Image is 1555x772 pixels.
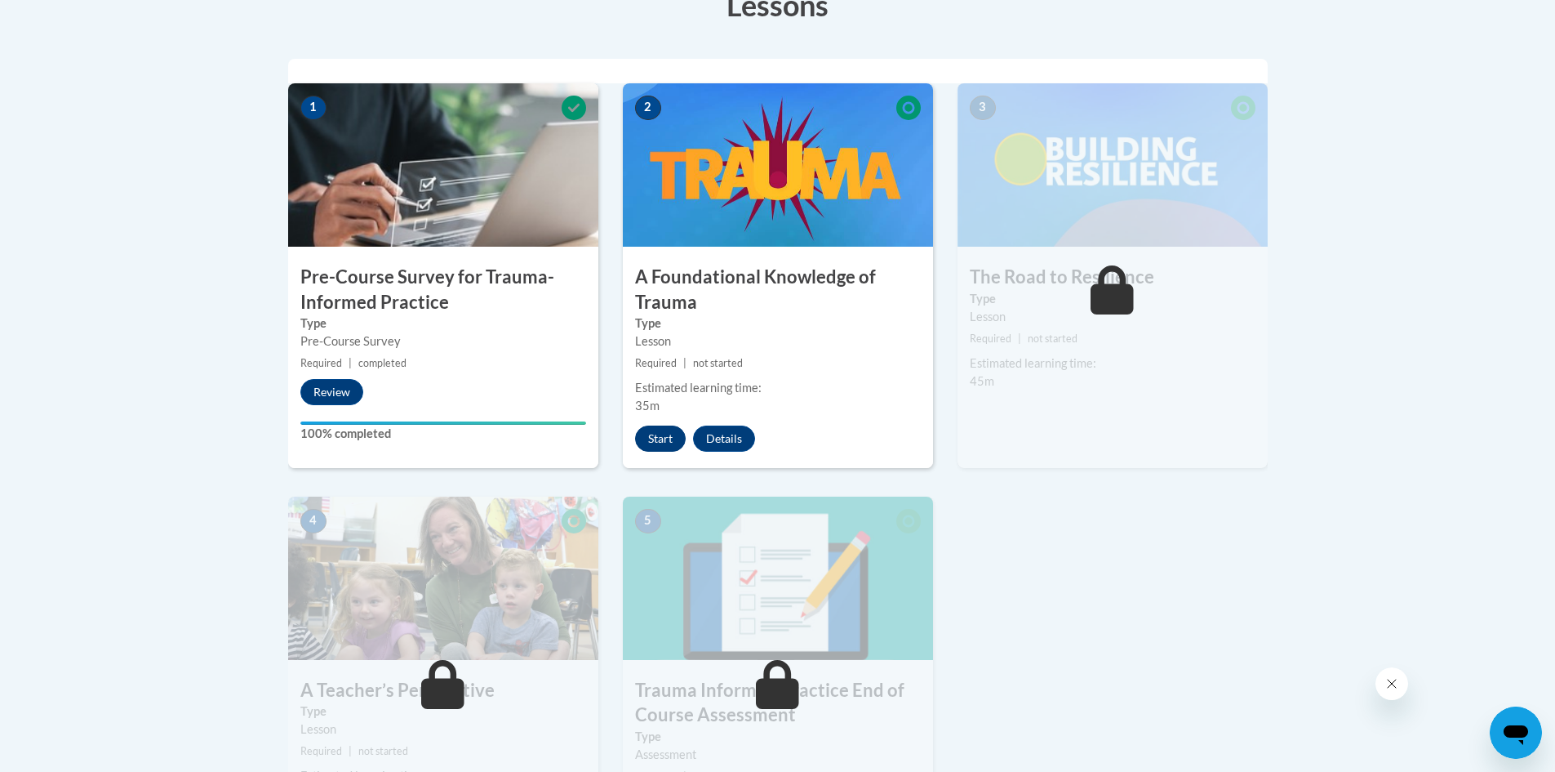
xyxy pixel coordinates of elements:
[288,678,598,703] h3: A Teacher’s Perspective
[300,96,327,120] span: 1
[288,265,598,315] h3: Pre-Course Survey for Trauma-Informed Practice
[300,721,586,739] div: Lesson
[358,357,407,369] span: completed
[300,357,342,369] span: Required
[683,357,686,369] span: |
[623,678,933,729] h3: Trauma Informed Practice End of Course Assessment
[635,315,921,332] label: Type
[635,426,686,452] button: Start
[300,425,586,443] label: 100% completed
[635,399,660,413] span: 35m
[635,728,921,746] label: Type
[623,497,933,660] img: Course Image
[10,11,132,25] span: Hi. How can we help?
[957,83,1268,247] img: Course Image
[970,308,1255,326] div: Lesson
[970,355,1255,373] div: Estimated learning time:
[358,745,408,757] span: not started
[300,422,586,425] div: Your progress
[970,374,994,388] span: 45m
[635,332,921,350] div: Lesson
[970,290,1255,308] label: Type
[635,379,921,397] div: Estimated learning time:
[300,315,586,332] label: Type
[1018,332,1021,345] span: |
[623,265,933,315] h3: A Foundational Knowledge of Trauma
[349,357,352,369] span: |
[300,379,363,405] button: Review
[635,96,661,120] span: 2
[300,509,327,533] span: 4
[288,83,598,247] img: Course Image
[957,265,1268,290] h3: The Road to Resilience
[1375,667,1408,700] iframe: Close message
[300,703,586,721] label: Type
[970,332,1011,345] span: Required
[349,745,352,757] span: |
[635,509,661,533] span: 5
[288,497,598,660] img: Course Image
[300,745,342,757] span: Required
[300,332,586,350] div: Pre-Course Survey
[970,96,996,120] span: 3
[693,426,755,452] button: Details
[635,746,921,764] div: Assessment
[635,357,677,369] span: Required
[1028,332,1077,345] span: not started
[623,83,933,247] img: Course Image
[1490,707,1542,759] iframe: Button to launch messaging window
[693,357,743,369] span: not started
